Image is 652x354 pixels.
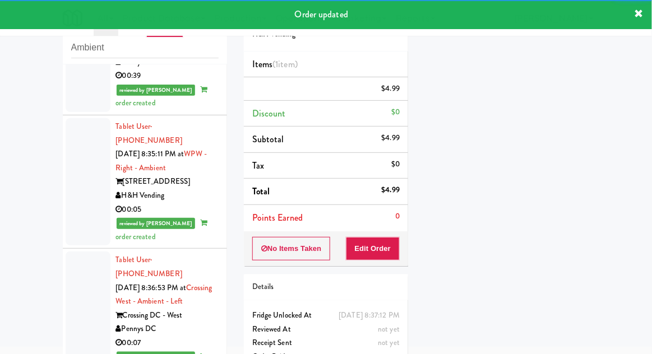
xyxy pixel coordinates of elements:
span: order created [116,217,207,242]
div: [STREET_ADDRESS] [116,175,219,189]
div: Crossing DC - West [116,309,219,323]
span: Discount [252,107,286,120]
a: WPW - Right - Ambient [116,148,207,173]
li: Tablet User· [PHONE_NUMBER][DATE] 8:35:11 PM atWPW - Right - Ambient[STREET_ADDRESS]H&H Vending00... [63,115,227,249]
span: [DATE] 8:36:53 PM at [116,282,187,293]
span: not yet [378,337,400,348]
span: · [PHONE_NUMBER] [116,121,182,146]
div: 00:07 [116,336,219,350]
span: [DATE] 8:35:11 PM at [116,148,184,159]
button: Edit Order [346,237,400,260]
span: · [PHONE_NUMBER] [116,254,182,279]
h5: H&H Vending [252,30,400,39]
span: (1 ) [272,58,298,71]
div: [DATE] 8:37:12 PM [339,309,400,323]
div: Receipt Sent [252,336,400,350]
span: Items [252,58,298,71]
ng-pluralize: item [279,58,295,71]
span: not yet [378,324,400,334]
button: No Items Taken [252,237,331,260]
a: Tablet User· [PHONE_NUMBER] [116,254,182,279]
div: $4.99 [382,131,400,145]
span: Total [252,185,270,198]
span: Subtotal [252,133,284,146]
div: Reviewed At [252,323,400,337]
div: Details [252,280,400,294]
div: Fridge Unlocked At [252,309,400,323]
span: Tax [252,159,264,172]
div: $4.99 [382,82,400,96]
div: H&H Vending [116,189,219,203]
input: Search vision orders [71,38,219,58]
div: 00:05 [116,203,219,217]
a: Tablet User· [PHONE_NUMBER] [116,121,182,146]
span: Order updated [295,8,348,21]
div: 00:39 [116,69,219,83]
div: $0 [391,157,400,171]
div: $0 [391,105,400,119]
div: $4.99 [382,183,400,197]
div: Pennys DC [116,322,219,336]
span: Points Earned [252,211,303,224]
span: reviewed by [PERSON_NAME] [117,85,196,96]
div: 0 [395,209,400,223]
span: reviewed by [PERSON_NAME] [117,218,196,229]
